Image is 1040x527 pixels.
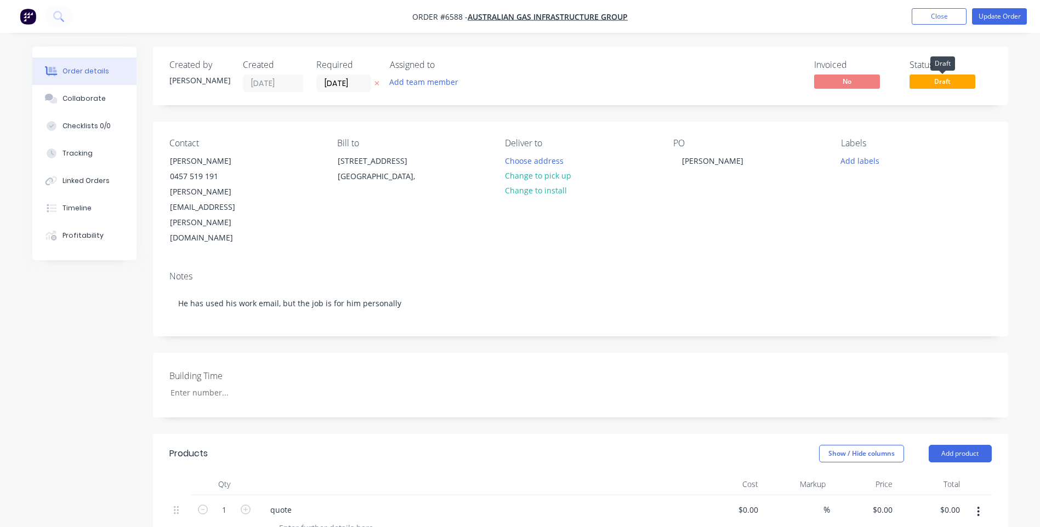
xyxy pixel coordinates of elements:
[32,58,137,85] button: Order details
[169,138,320,148] div: Contact
[673,153,752,169] div: [PERSON_NAME]
[328,153,438,188] div: [STREET_ADDRESS][GEOGRAPHIC_DATA],
[338,169,429,184] div: [GEOGRAPHIC_DATA],
[673,138,823,148] div: PO
[841,138,991,148] div: Labels
[814,60,896,70] div: Invoiced
[412,12,468,22] span: Order #6588 -
[62,148,93,158] div: Tracking
[814,75,880,88] span: No
[819,445,904,462] button: Show / Hide columns
[170,184,261,245] div: [PERSON_NAME][EMAIL_ADDRESS][PERSON_NAME][DOMAIN_NAME]
[32,194,137,222] button: Timeline
[170,169,261,184] div: 0457 519 191
[191,473,257,495] div: Qty
[32,222,137,249] button: Profitability
[32,167,137,194] button: Linked Orders
[835,153,885,168] button: Add labels
[262,502,300,518] div: quote
[32,112,137,140] button: Checklists 0/0
[32,140,137,167] button: Tracking
[499,168,577,183] button: Change to pick up
[830,473,897,495] div: Price
[823,503,830,516] span: %
[499,153,569,168] button: Choose address
[390,75,464,89] button: Add team member
[161,153,270,246] div: [PERSON_NAME]0457 519 191[PERSON_NAME][EMAIL_ADDRESS][PERSON_NAME][DOMAIN_NAME]
[337,138,487,148] div: Bill to
[383,75,464,89] button: Add team member
[62,66,109,76] div: Order details
[390,60,499,70] div: Assigned to
[169,271,992,282] div: Notes
[316,60,377,70] div: Required
[910,75,975,88] span: Draft
[243,60,303,70] div: Created
[763,473,830,495] div: Markup
[20,8,36,25] img: Factory
[910,60,992,70] div: Status
[62,231,104,240] div: Profitability
[62,94,106,104] div: Collaborate
[169,287,992,320] div: He has used his work email, but the job is for him personally
[169,75,230,86] div: [PERSON_NAME]
[912,8,967,25] button: Close
[169,60,230,70] div: Created by
[696,473,763,495] div: Cost
[338,153,429,169] div: [STREET_ADDRESS]
[499,183,572,198] button: Change to install
[468,12,628,22] a: Australian Gas Infrastructure Group
[62,203,92,213] div: Timeline
[505,138,655,148] div: Deliver to
[929,445,992,462] button: Add product
[32,85,137,112] button: Collaborate
[897,473,964,495] div: Total
[972,8,1027,25] button: Update Order
[169,369,306,382] label: Building Time
[62,176,110,186] div: Linked Orders
[62,121,111,131] div: Checklists 0/0
[169,447,208,460] div: Products
[170,153,261,169] div: [PERSON_NAME]
[930,56,955,71] div: Draft
[161,385,306,401] input: Enter number...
